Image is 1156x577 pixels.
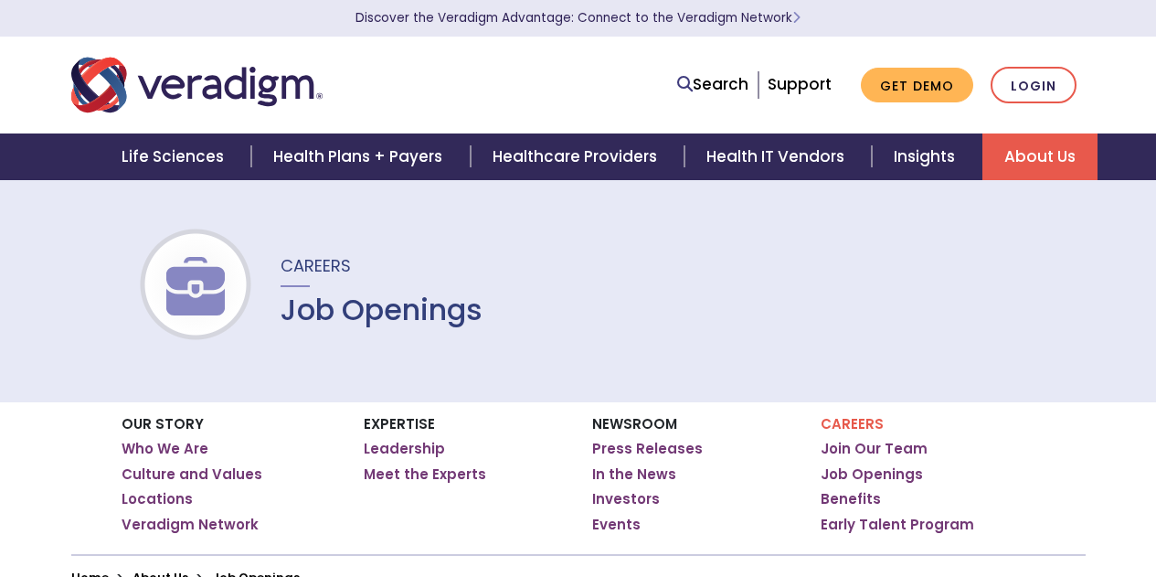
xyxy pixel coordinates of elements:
img: Veradigm logo [71,55,323,115]
a: Life Sciences [100,134,251,180]
a: Insights [872,134,982,180]
a: Support [768,73,832,95]
span: Careers [281,254,351,277]
a: Job Openings [821,465,923,484]
a: Events [592,516,641,534]
a: Get Demo [861,68,973,103]
a: In the News [592,465,676,484]
a: Press Releases [592,440,703,458]
a: Veradigm Network [122,516,259,534]
a: Meet the Experts [364,465,486,484]
a: Health IT Vendors [684,134,872,180]
a: Login [991,67,1076,104]
a: Healthcare Providers [471,134,684,180]
a: Investors [592,490,660,508]
a: Early Talent Program [821,516,974,534]
a: Who We Are [122,440,208,458]
a: Locations [122,490,193,508]
a: Leadership [364,440,445,458]
a: Discover the Veradigm Advantage: Connect to the Veradigm NetworkLearn More [355,9,801,27]
a: Culture and Values [122,465,262,484]
a: Benefits [821,490,881,508]
a: Search [677,72,748,97]
span: Learn More [792,9,801,27]
a: About Us [982,134,1098,180]
a: Health Plans + Payers [251,134,470,180]
a: Join Our Team [821,440,928,458]
h1: Job Openings [281,293,483,327]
